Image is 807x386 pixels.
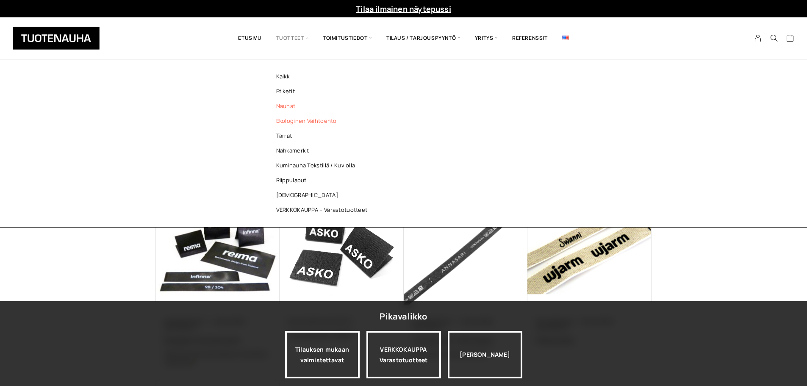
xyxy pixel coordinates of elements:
[263,84,385,99] a: Etiketit
[750,34,766,42] a: My Account
[380,309,427,324] div: Pikavalikko
[263,69,385,84] a: Kaikki
[316,24,379,53] span: Toimitustiedot
[448,331,522,378] div: [PERSON_NAME]
[468,24,505,53] span: Yritys
[356,4,451,14] a: Tilaa ilmainen näytepussi
[269,24,316,53] span: Tuotteet
[231,24,269,53] a: Etusivu
[562,36,569,40] img: English
[505,24,555,53] a: Referenssit
[263,128,385,143] a: Tarrat
[786,34,794,44] a: Cart
[13,27,100,50] img: Tuotenauha Oy
[766,34,782,42] button: Search
[366,331,441,378] div: VERKKOKAUPPA Varastotuotteet
[285,331,360,378] a: Tilauksen mukaan valmistettavat
[379,24,468,53] span: Tilaus / Tarjouspyyntö
[263,158,385,173] a: Kuminauha tekstillä / kuviolla
[263,114,385,128] a: Ekologinen vaihtoehto
[263,203,385,217] a: VERKKOKAUPPA – Varastotuotteet
[263,143,385,158] a: Nahkamerkit
[366,331,441,378] a: VERKKOKAUPPAVarastotuotteet
[263,99,385,114] a: Nauhat
[263,173,385,188] a: Riippulaput
[263,188,385,203] a: [DEMOGRAPHIC_DATA]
